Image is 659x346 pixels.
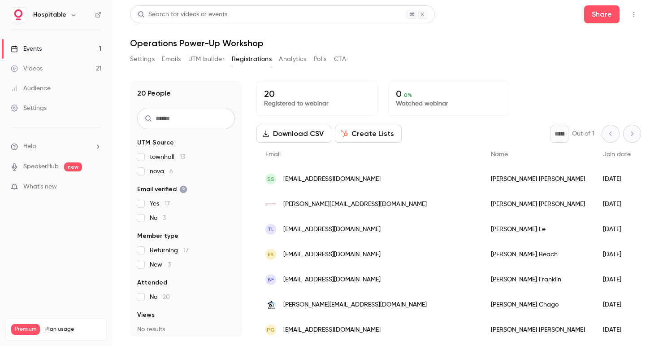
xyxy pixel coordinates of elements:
img: discoveredintravels.com [265,199,276,210]
span: PG [267,326,275,334]
p: Registered to webinar [264,99,370,108]
span: [PERSON_NAME][EMAIL_ADDRESS][DOMAIN_NAME] [283,200,427,209]
span: [EMAIL_ADDRESS][DOMAIN_NAME] [283,325,381,335]
span: Email [265,151,281,158]
p: Watched webinar [396,99,502,108]
button: Polls [314,52,327,66]
span: No [150,214,166,223]
div: [PERSON_NAME] Chago [482,292,594,317]
button: Download CSV [256,125,331,143]
span: Name [491,151,508,158]
li: help-dropdown-opener [11,142,101,151]
button: UTM builder [188,52,225,66]
h1: Operations Power-Up Workshop [130,38,641,48]
iframe: Noticeable Trigger [91,183,101,191]
div: [DATE] [594,267,640,292]
span: Help [23,142,36,151]
button: Settings [130,52,155,66]
a: SpeakerHub [23,162,59,171]
button: CTA [334,52,346,66]
button: Registrations [232,52,272,66]
h6: Hospitable [33,10,66,19]
span: [EMAIL_ADDRESS][DOMAIN_NAME] [283,225,381,234]
div: [PERSON_NAME] Beach [482,242,594,267]
span: 13 [180,154,185,160]
span: townhall [150,153,185,162]
div: [PERSON_NAME] [PERSON_NAME] [482,317,594,342]
span: UTM Source [137,138,174,147]
div: [DATE] [594,166,640,192]
h1: 20 People [137,88,171,99]
span: Email verified [137,185,187,194]
span: [EMAIL_ADDRESS][DOMAIN_NAME] [283,175,381,184]
span: 3 [168,262,171,268]
span: 17 [165,201,170,207]
span: new [64,162,82,171]
button: Create Lists [335,125,402,143]
span: Plan usage [45,326,101,333]
div: [DATE] [594,292,640,317]
span: [EMAIL_ADDRESS][DOMAIN_NAME] [283,250,381,259]
span: SS [267,175,274,183]
div: Videos [11,64,43,73]
p: Out of 1 [572,129,594,138]
span: [EMAIL_ADDRESS][DOMAIN_NAME] [283,275,381,285]
p: 0 [396,88,502,99]
span: Views [137,311,155,320]
span: 20 [163,294,170,300]
span: [PERSON_NAME][EMAIL_ADDRESS][DOMAIN_NAME] [283,300,427,310]
span: 6 [169,168,173,175]
button: Emails [162,52,181,66]
div: [DATE] [594,242,640,267]
span: New [150,260,171,269]
span: What's new [23,182,57,192]
span: Attended [137,278,167,287]
span: 3 [163,215,166,221]
div: [DATE] [594,192,640,217]
div: Settings [11,104,47,113]
p: 20 [264,88,370,99]
span: Yes [150,199,170,208]
span: Premium [11,324,40,335]
div: [DATE] [594,217,640,242]
p: No results [137,325,235,334]
div: [PERSON_NAME] Le [482,217,594,242]
span: TL [268,225,274,233]
div: [DATE] [594,317,640,342]
img: Hospitable [11,8,26,22]
button: Analytics [279,52,307,66]
div: Events [11,44,42,53]
span: nova [150,167,173,176]
div: Audience [11,84,51,93]
span: 0 % [404,92,412,98]
div: [PERSON_NAME] [PERSON_NAME] [482,166,594,192]
span: BF [268,276,274,284]
span: Returning [150,246,189,255]
div: [PERSON_NAME] [PERSON_NAME] [482,192,594,217]
button: Share [584,5,620,23]
span: Join date [603,151,631,158]
div: [PERSON_NAME] Franklin [482,267,594,292]
span: No [150,293,170,302]
span: 17 [183,247,189,254]
div: Search for videos or events [138,10,227,19]
img: cokasa.co [265,299,276,310]
span: Member type [137,232,178,241]
span: EB [268,250,274,258]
